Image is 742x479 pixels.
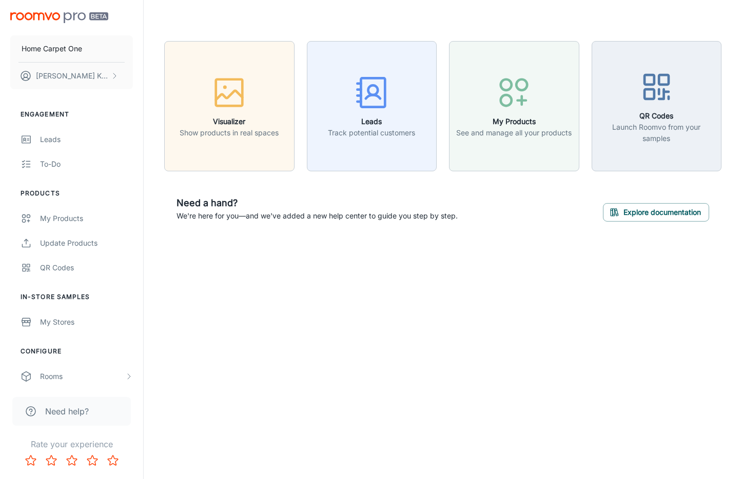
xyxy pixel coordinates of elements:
div: Update Products [40,237,133,249]
p: [PERSON_NAME] Katoppo [36,70,108,82]
button: Explore documentation [603,203,709,222]
p: See and manage all your products [456,127,572,138]
p: Launch Roomvo from your samples [598,122,715,144]
h6: Visualizer [180,116,279,127]
div: My Products [40,213,133,224]
div: Leads [40,134,133,145]
button: QR CodesLaunch Roomvo from your samples [592,41,722,171]
p: We're here for you—and we've added a new help center to guide you step by step. [177,210,458,222]
button: Home Carpet One [10,35,133,62]
div: To-do [40,158,133,170]
button: [PERSON_NAME] Katoppo [10,63,133,89]
button: LeadsTrack potential customers [307,41,437,171]
img: Roomvo PRO Beta [10,12,108,23]
a: Explore documentation [603,206,709,216]
p: Show products in real spaces [180,127,279,138]
button: My ProductsSee and manage all your products [449,41,579,171]
h6: My Products [456,116,572,127]
a: LeadsTrack potential customers [307,100,437,110]
a: QR CodesLaunch Roomvo from your samples [592,100,722,110]
a: My ProductsSee and manage all your products [449,100,579,110]
p: Track potential customers [328,127,415,138]
h6: Need a hand? [177,196,458,210]
h6: Leads [328,116,415,127]
p: Home Carpet One [22,43,82,54]
div: QR Codes [40,262,133,273]
button: VisualizerShow products in real spaces [164,41,295,171]
h6: QR Codes [598,110,715,122]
